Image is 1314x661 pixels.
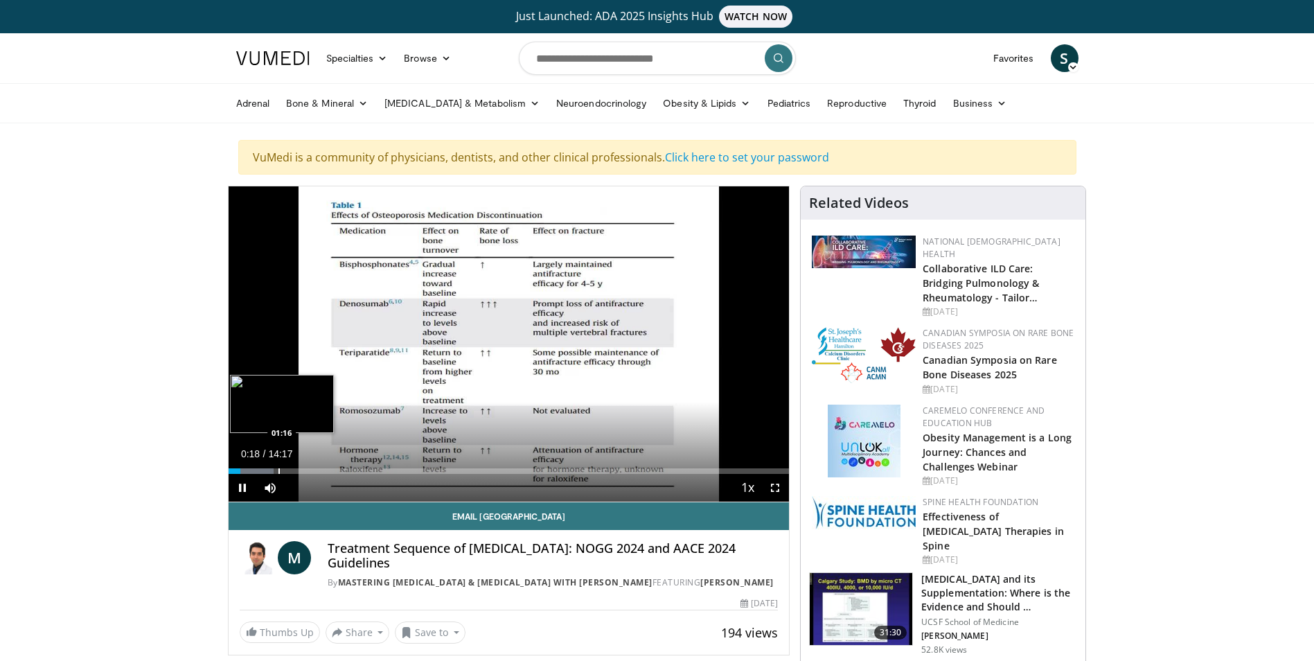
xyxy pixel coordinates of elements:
[923,383,1074,396] div: [DATE]
[326,622,390,644] button: Share
[338,576,652,588] a: Mastering [MEDICAL_DATA] & [MEDICAL_DATA] with [PERSON_NAME]
[278,541,311,574] a: M
[240,622,320,643] a: Thumbs Up
[328,541,778,571] h4: Treatment Sequence of [MEDICAL_DATA]: NOGG 2024 and AACE 2024 Guidelines
[229,502,790,530] a: Email [GEOGRAPHIC_DATA]
[238,140,1076,175] div: VuMedi is a community of physicians, dentists, and other clinical professionals.
[278,89,376,117] a: Bone & Mineral
[229,474,256,502] button: Pause
[700,576,774,588] a: [PERSON_NAME]
[665,150,829,165] a: Click here to set your password
[719,6,792,28] span: WATCH NOW
[828,405,900,477] img: 45df64a9-a6de-482c-8a90-ada250f7980c.png.150x105_q85_autocrop_double_scale_upscale_version-0.2.jpg
[923,236,1060,260] a: National [DEMOGRAPHIC_DATA] Health
[759,89,819,117] a: Pediatrics
[923,496,1038,508] a: Spine Health Foundation
[812,236,916,268] img: 7e341e47-e122-4d5e-9c74-d0a8aaff5d49.jpg.150x105_q85_autocrop_double_scale_upscale_version-0.2.jpg
[809,195,909,211] h4: Related Videos
[819,89,895,117] a: Reproductive
[721,624,778,641] span: 194 views
[256,474,284,502] button: Mute
[921,644,967,655] p: 52.8K views
[229,186,790,502] video-js: Video Player
[761,474,789,502] button: Fullscreen
[740,597,778,610] div: [DATE]
[655,89,758,117] a: Obesity & Lipids
[923,353,1057,381] a: Canadian Symposia on Rare Bone Diseases 2025
[923,431,1072,473] a: Obesity Management is a Long Journey: Chances and Challenges Webinar
[229,468,790,474] div: Progress Bar
[230,375,334,433] img: image.jpeg
[263,448,266,459] span: /
[241,448,260,459] span: 0:18
[921,631,1077,642] p: [PERSON_NAME]
[923,475,1074,487] div: [DATE]
[734,474,761,502] button: Playback Rate
[318,44,396,72] a: Specialties
[519,42,796,75] input: Search topics, interventions
[812,496,916,529] img: 57d53db2-a1b3-4664-83ec-6a5e32e5a601.png.150x105_q85_autocrop_double_scale_upscale_version-0.2.jpg
[328,576,778,589] div: By FEATURING
[921,572,1077,614] h3: [MEDICAL_DATA] and its Supplementation: Where is the Evidence and Should …
[268,448,292,459] span: 14:17
[238,6,1076,28] a: Just Launched: ADA 2025 Insights HubWATCH NOW
[228,89,278,117] a: Adrenal
[812,327,916,383] img: 59b7dea3-8883-45d6-a110-d30c6cb0f321.png.150x105_q85_autocrop_double_scale_upscale_version-0.2.png
[895,89,945,117] a: Thyroid
[395,622,465,644] button: Save to
[1051,44,1078,72] a: S
[396,44,459,72] a: Browse
[923,327,1074,351] a: Canadian Symposia on Rare Bone Diseases 2025
[240,541,272,574] img: Mastering Endocrine & Diabetes with Dr. Mazhar Dalvi
[548,89,655,117] a: Neuroendocrinology
[921,617,1077,628] p: UCSF School of Medicine
[376,89,548,117] a: [MEDICAL_DATA] & Metabolism
[923,510,1064,552] a: Effectiveness of [MEDICAL_DATA] Therapies in Spine
[923,306,1074,318] div: [DATE]
[236,51,310,65] img: VuMedi Logo
[923,554,1074,566] div: [DATE]
[923,262,1039,304] a: Collaborative ILD Care: Bridging Pulmonology & Rheumatology - Tailor…
[945,89,1015,117] a: Business
[985,44,1042,72] a: Favorites
[923,405,1045,429] a: CaReMeLO Conference and Education Hub
[809,572,1077,655] a: 31:30 [MEDICAL_DATA] and its Supplementation: Where is the Evidence and Should … UCSF School of M...
[810,573,912,645] img: 4bb25b40-905e-443e-8e37-83f056f6e86e.150x105_q85_crop-smart_upscale.jpg
[874,626,907,640] span: 31:30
